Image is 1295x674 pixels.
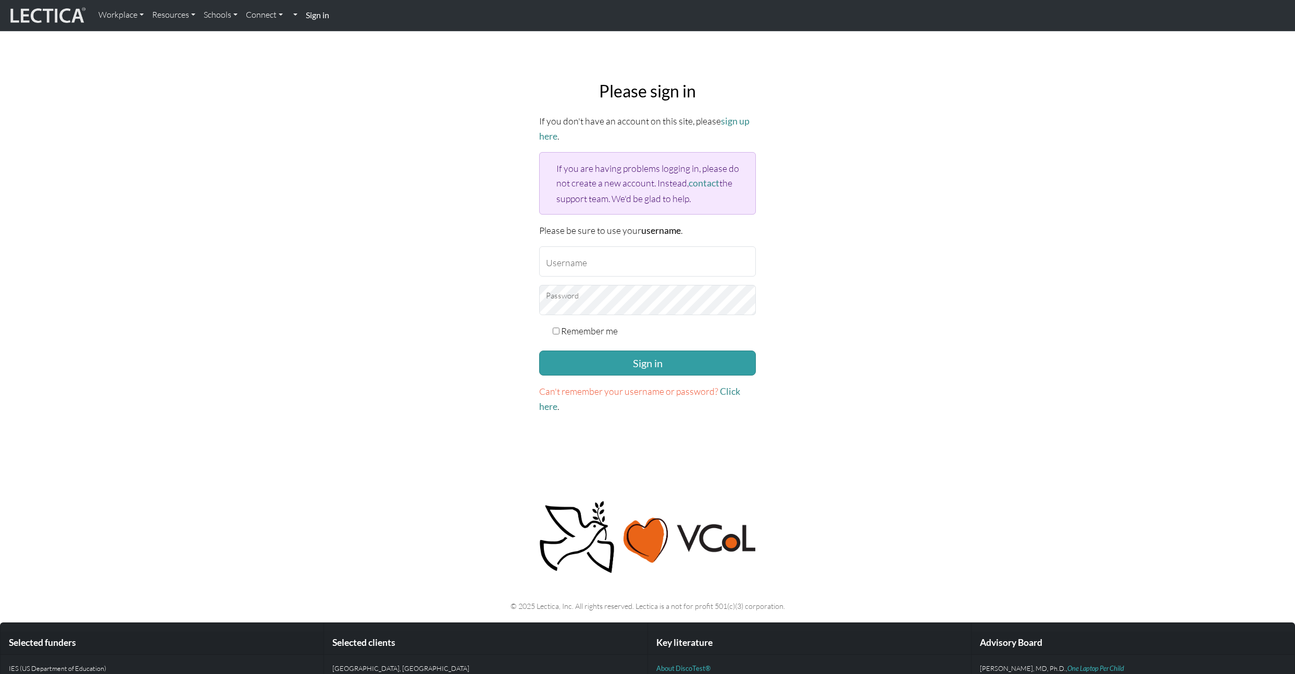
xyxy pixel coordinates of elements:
div: Selected clients [324,631,647,655]
p: Please be sure to use your . [539,223,756,238]
div: Key literature [648,631,971,655]
input: Username [539,246,756,277]
a: Connect [242,4,287,26]
button: Sign in [539,351,756,376]
a: contact [689,178,719,189]
p: IES (US Department of Education) [9,663,315,673]
div: Advisory Board [972,631,1294,655]
img: lecticalive [8,6,86,26]
a: Schools [200,4,242,26]
p: [PERSON_NAME], MD, Ph.D., [980,663,1286,673]
strong: username [641,225,681,236]
h2: Please sign in [539,81,756,101]
div: Selected funders [1,631,323,655]
label: Remember me [561,323,618,338]
p: If you don't have an account on this site, please . [539,114,756,144]
a: Resources [148,4,200,26]
a: One Laptop Per Child [1067,664,1124,672]
strong: Sign in [306,10,329,20]
img: Peace, love, VCoL [536,500,759,575]
span: Can't remember your username or password? [539,385,718,397]
a: Sign in [302,4,333,27]
a: About DiscoTest® [656,664,711,672]
p: . [539,384,756,414]
a: Workplace [94,4,148,26]
div: If you are having problems logging in, please do not create a new account. Instead, the support t... [539,152,756,214]
p: © 2025 Lectica, Inc. All rights reserved. Lectica is a not for profit 501(c)(3) corporation. [310,600,985,612]
p: [GEOGRAPHIC_DATA], [GEOGRAPHIC_DATA] [332,663,639,673]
